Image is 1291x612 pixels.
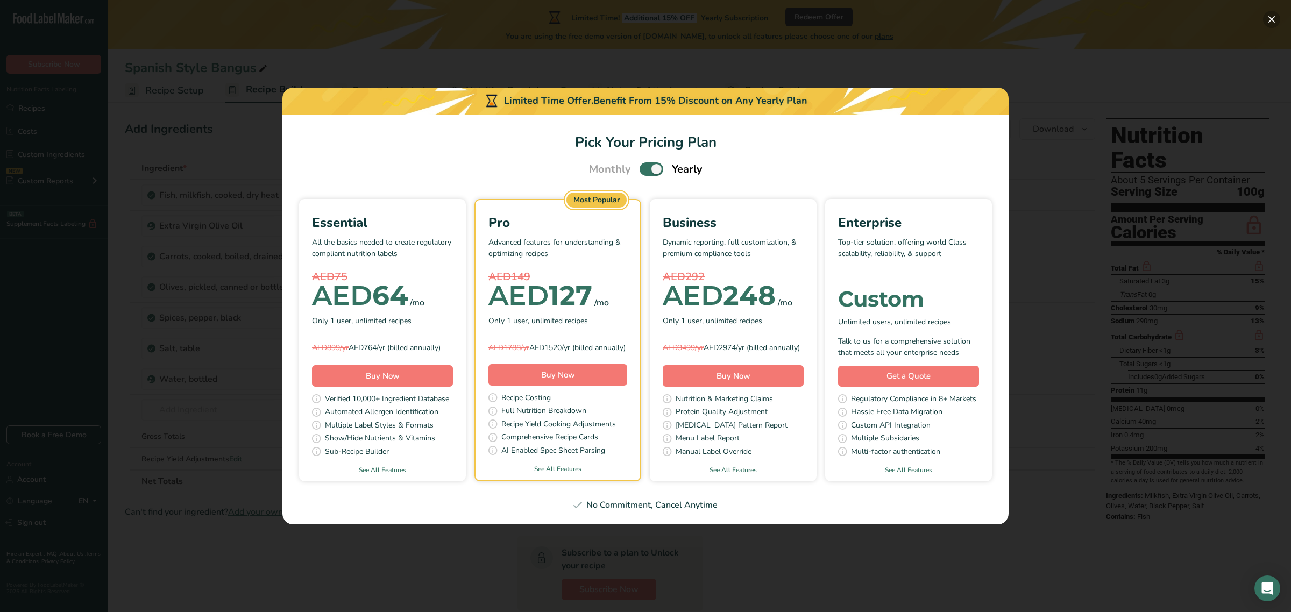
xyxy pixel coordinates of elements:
p: Top-tier solution, offering world Class scalability, reliability, & support [838,237,979,269]
div: /mo [778,296,792,309]
div: 64 [312,285,408,307]
button: Buy Now [488,364,627,386]
a: See All Features [299,465,466,475]
span: Multi-factor authentication [851,446,940,459]
span: Nutrition & Marketing Claims [676,393,773,407]
span: Recipe Yield Cooking Adjustments [501,418,616,432]
span: Monthly [589,161,631,177]
div: Enterprise [838,213,979,232]
div: AED75 [312,269,453,285]
div: No Commitment, Cancel Anytime [295,499,996,511]
div: Limited Time Offer. [282,88,1009,115]
div: Pro [488,213,627,232]
span: AED [312,279,372,312]
button: Buy Now [312,365,453,387]
div: Business [663,213,804,232]
a: See All Features [476,464,640,474]
span: AED899/yr [312,343,349,353]
span: Buy Now [366,371,400,381]
div: Essential [312,213,453,232]
span: Only 1 user, unlimited recipes [663,315,762,326]
span: Custom API Integration [851,419,931,433]
span: AI Enabled Spec Sheet Parsing [501,445,605,458]
span: Automated Allergen Identification [325,406,438,419]
span: Unlimited users, unlimited recipes [838,316,951,328]
span: Hassle Free Data Migration [851,406,942,419]
span: Comprehensive Recipe Cards [501,431,598,445]
div: /mo [594,296,609,309]
span: AED [488,279,549,312]
span: Recipe Costing [501,392,551,405]
div: Open Intercom Messenger [1254,575,1280,601]
span: Buy Now [541,369,575,380]
div: 248 [663,285,776,307]
span: Only 1 user, unlimited recipes [488,315,588,326]
span: Get a Quote [886,370,931,382]
div: Most Popular [566,193,627,208]
div: Talk to us for a comprehensive solution that meets all your enterprise needs [838,336,979,358]
div: AED292 [663,269,804,285]
span: AED1788/yr [488,343,529,353]
div: AED764/yr (billed annually) [312,342,453,353]
a: Get a Quote [838,366,979,387]
div: Custom [838,288,979,310]
span: AED3499/yr [663,343,704,353]
span: Protein Quality Adjustment [676,406,768,419]
span: Only 1 user, unlimited recipes [312,315,412,326]
div: Benefit From 15% Discount on Any Yearly Plan [593,94,807,108]
span: Show/Hide Nutrients & Vitamins [325,432,435,446]
span: Multiple Label Styles & Formats [325,419,434,433]
p: Dynamic reporting, full customization, & premium compliance tools [663,237,804,269]
div: AED149 [488,269,627,285]
div: 127 [488,285,592,307]
span: AED [663,279,723,312]
span: Multiple Subsidaries [851,432,919,446]
span: Buy Now [717,371,750,381]
span: Regulatory Compliance in 8+ Markets [851,393,976,407]
p: Advanced features for understanding & optimizing recipes [488,237,627,269]
span: Full Nutrition Breakdown [501,405,586,418]
div: AED2974/yr (billed annually) [663,342,804,353]
span: Sub-Recipe Builder [325,446,389,459]
span: Menu Label Report [676,432,740,446]
span: Yearly [672,161,703,177]
span: Verified 10,000+ Ingredient Database [325,393,449,407]
p: All the basics needed to create regulatory compliant nutrition labels [312,237,453,269]
button: Buy Now [663,365,804,387]
div: AED1520/yr (billed annually) [488,342,627,353]
a: See All Features [650,465,817,475]
div: /mo [410,296,424,309]
span: Manual Label Override [676,446,751,459]
a: See All Features [825,465,992,475]
h1: Pick Your Pricing Plan [295,132,996,153]
span: [MEDICAL_DATA] Pattern Report [676,419,788,433]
